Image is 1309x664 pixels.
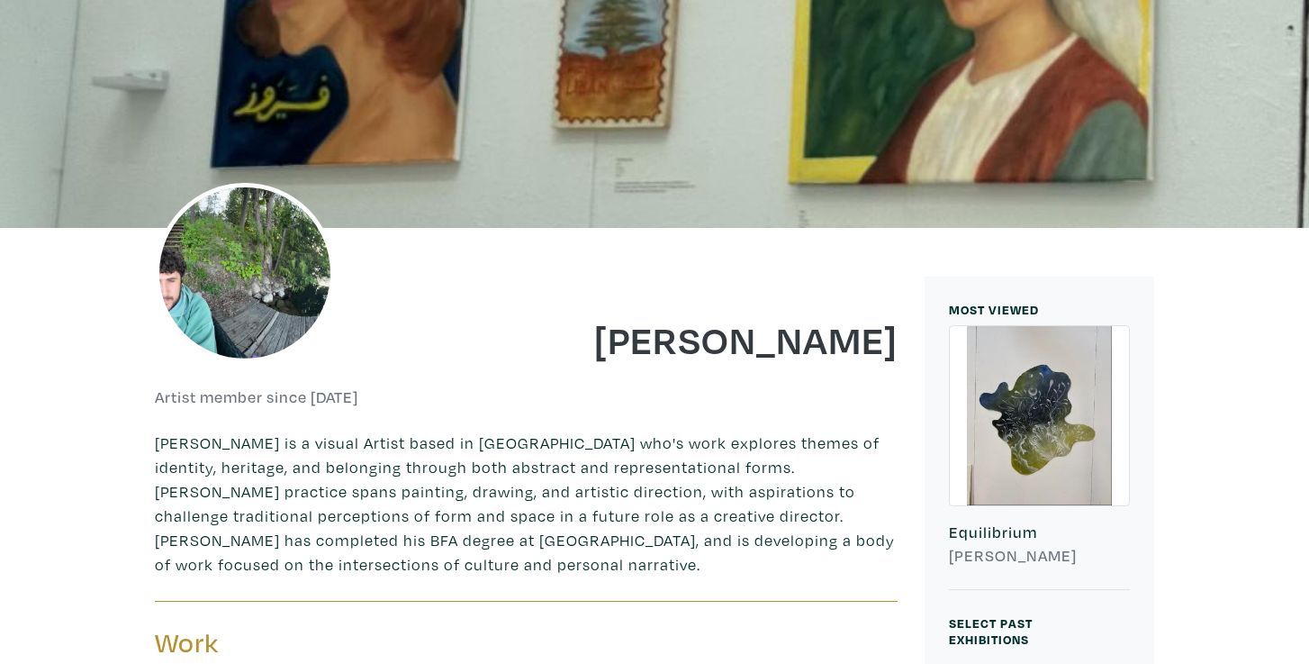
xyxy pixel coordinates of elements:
h6: Artist member since [DATE] [155,387,358,407]
img: phpThumb.php [155,183,335,363]
h3: Work [155,626,513,660]
small: Select Past Exhibitions [949,614,1033,648]
a: Equilibrium [PERSON_NAME] [949,325,1130,591]
h1: [PERSON_NAME] [540,314,898,363]
h6: Equilibrium [949,523,1130,542]
p: [PERSON_NAME] is a visual Artist based in [GEOGRAPHIC_DATA] who's work explores themes of identit... [155,431,898,577]
h6: [PERSON_NAME] [949,546,1130,566]
small: MOST VIEWED [949,301,1039,318]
